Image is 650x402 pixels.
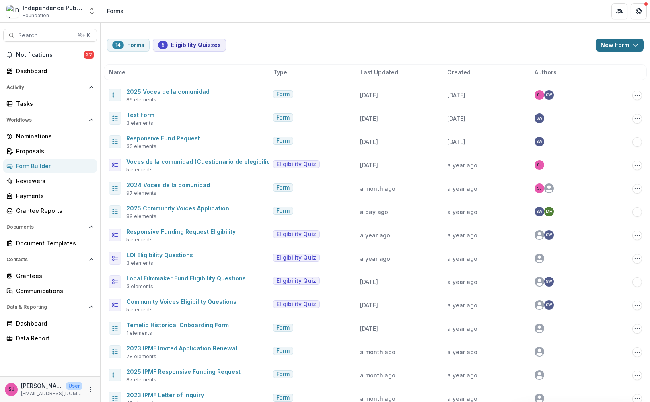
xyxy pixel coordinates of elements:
[16,162,91,170] div: Form Builder
[23,4,83,12] div: Independence Public Media Foundation
[632,114,642,124] button: Options
[107,39,150,52] button: Forms
[16,272,91,280] div: Grantees
[126,120,153,127] span: 3 elements
[360,348,395,355] span: a month ago
[360,395,395,402] span: a month ago
[276,371,290,378] span: Form
[632,91,642,100] button: Options
[3,48,97,61] button: Notifications22
[126,213,156,220] span: 89 elements
[104,5,127,17] nav: breadcrumb
[632,324,642,334] button: Options
[536,210,543,214] div: Sherella Williams
[536,116,543,120] div: Sherella Williams
[86,3,97,19] button: Open entity switcher
[546,210,553,214] div: Melissa Hamilton
[76,31,92,40] div: ⌘ + K
[447,138,465,145] span: [DATE]
[535,230,544,240] svg: avatar
[6,304,86,310] span: Data & Reporting
[107,7,123,15] div: Forms
[360,255,390,262] span: a year ago
[161,42,165,48] span: 5
[632,301,642,310] button: Options
[126,260,153,267] span: 3 elements
[535,277,544,287] svg: avatar
[632,161,642,170] button: Options
[537,163,542,167] div: Samíl Jimenez-Magdaleno
[276,208,290,214] span: Form
[536,140,543,144] div: Sherella Williams
[126,190,156,197] span: 97 elements
[276,231,316,238] span: Eligibility Quiz
[632,184,642,194] button: Options
[16,334,91,342] div: Data Report
[66,382,82,390] p: User
[632,371,642,380] button: Options
[276,394,290,401] span: Form
[360,372,395,379] span: a month ago
[16,67,91,75] div: Dashboard
[6,85,86,90] span: Activity
[126,181,210,188] a: 2024 Voces de la comunidad
[3,253,97,266] button: Open Contacts
[16,319,91,328] div: Dashboard
[360,115,378,122] span: [DATE]
[360,302,378,309] span: [DATE]
[3,64,97,78] a: Dashboard
[86,385,95,394] button: More
[447,302,477,309] span: a year ago
[3,81,97,94] button: Open Activity
[546,280,552,284] div: Sherella Williams
[126,143,156,150] span: 33 elements
[16,147,91,155] div: Proposals
[360,92,378,99] span: [DATE]
[546,233,552,237] div: Sherella Williams
[3,174,97,188] a: Reviewers
[276,114,290,121] span: Form
[360,325,378,332] span: [DATE]
[126,306,153,313] span: 5 elements
[3,284,97,297] a: Communications
[3,237,97,250] a: Document Templates
[632,277,642,287] button: Options
[3,189,97,202] a: Payments
[360,68,398,76] span: Last Updated
[6,224,86,230] span: Documents
[16,206,91,215] div: Grantee Reports
[21,381,63,390] p: [PERSON_NAME]
[126,275,246,282] a: Local Filmmaker Fund Eligibility Questions
[16,177,91,185] div: Reviewers
[126,88,210,95] a: 2025 Voces de la comunidad
[126,330,152,337] span: 1 elements
[447,372,477,379] span: a year ago
[535,300,544,310] svg: avatar
[6,117,86,123] span: Workflows
[6,5,19,18] img: Independence Public Media Foundation
[611,3,627,19] button: Partners
[544,183,554,193] svg: avatar
[126,111,154,118] a: Test Form
[126,283,153,290] span: 3 elements
[447,92,465,99] span: [DATE]
[3,97,97,110] a: Tasks
[276,301,316,308] span: Eligibility Quiz
[126,135,200,142] a: Responsive Fund Request
[447,68,471,76] span: Created
[360,232,390,239] span: a year ago
[632,254,642,264] button: Options
[126,298,237,305] a: Community Voices Eligibility Questions
[126,322,229,328] a: Temelio Historical Onboarding Form
[16,239,91,247] div: Document Templates
[3,204,97,217] a: Grantee Reports
[360,208,388,215] span: a day ago
[126,236,153,243] span: 5 elements
[109,68,125,76] span: Name
[3,221,97,233] button: Open Documents
[126,368,241,375] a: 2025 IPMF Responsive Funding Request
[16,52,84,58] span: Notifications
[276,324,290,331] span: Form
[115,42,121,48] span: 14
[535,68,557,76] span: Authors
